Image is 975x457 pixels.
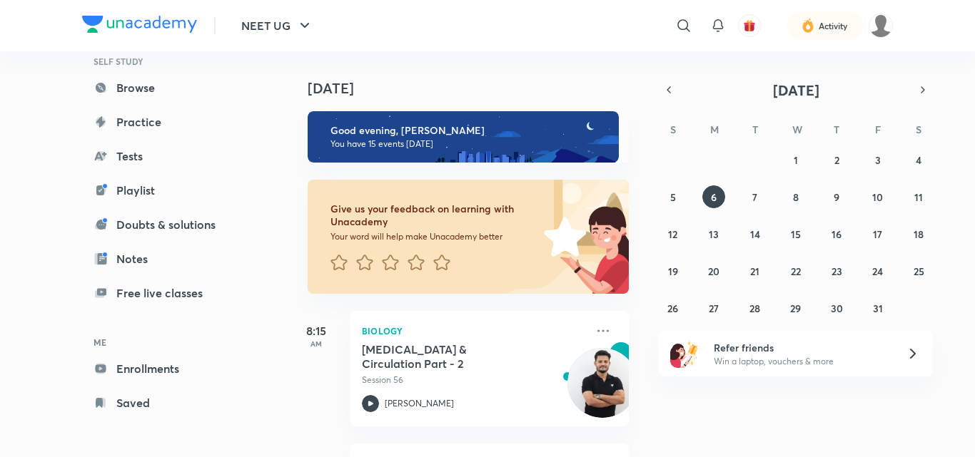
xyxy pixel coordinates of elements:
[831,302,843,315] abbr: October 30, 2025
[743,19,756,32] img: avatar
[873,227,882,241] abbr: October 17, 2025
[916,153,921,167] abbr: October 4, 2025
[750,227,760,241] abbr: October 14, 2025
[872,190,883,204] abbr: October 10, 2025
[869,14,893,38] img: VIVEK
[702,297,725,319] button: October 27, 2025
[867,260,889,282] button: October 24, 2025
[773,81,819,100] span: [DATE]
[670,190,676,204] abbr: October 5, 2025
[662,185,684,208] button: October 5, 2025
[288,339,345,348] p: AM
[670,339,699,368] img: referral
[362,374,586,386] p: Session 56
[308,80,643,97] h4: [DATE]
[867,148,889,171] button: October 3, 2025
[233,11,322,40] button: NEET UG
[907,148,930,171] button: October 4, 2025
[679,80,913,100] button: [DATE]
[907,260,930,282] button: October 25, 2025
[362,322,586,339] p: Biology
[867,222,889,245] button: October 17, 2025
[710,123,719,136] abbr: Monday
[744,185,767,208] button: October 7, 2025
[82,142,248,170] a: Tests
[667,302,678,315] abbr: October 26, 2025
[872,265,883,278] abbr: October 24, 2025
[914,265,924,278] abbr: October 25, 2025
[330,138,606,150] p: You have 15 events [DATE]
[834,190,839,204] abbr: October 9, 2025
[867,185,889,208] button: October 10, 2025
[914,227,924,241] abbr: October 18, 2025
[744,260,767,282] button: October 21, 2025
[794,153,798,167] abbr: October 1, 2025
[82,245,248,273] a: Notes
[832,265,842,278] abbr: October 23, 2025
[784,185,807,208] button: October 8, 2025
[873,302,883,315] abbr: October 31, 2025
[916,123,921,136] abbr: Saturday
[308,111,619,163] img: evening
[714,340,889,355] h6: Refer friends
[790,302,801,315] abbr: October 29, 2025
[82,16,197,36] a: Company Logo
[82,176,248,205] a: Playlist
[791,265,801,278] abbr: October 22, 2025
[662,297,684,319] button: October 26, 2025
[82,330,248,354] h6: ME
[668,227,677,241] abbr: October 12, 2025
[914,190,923,204] abbr: October 11, 2025
[82,108,248,136] a: Practice
[714,355,889,368] p: Win a laptop, vouchers & more
[82,49,248,73] h6: SELF STUDY
[825,148,848,171] button: October 2, 2025
[834,123,839,136] abbr: Thursday
[825,260,848,282] button: October 23, 2025
[752,190,757,204] abbr: October 7, 2025
[82,279,248,307] a: Free live classes
[288,322,345,339] h5: 8:15
[668,265,678,278] abbr: October 19, 2025
[749,302,760,315] abbr: October 28, 2025
[875,153,881,167] abbr: October 3, 2025
[330,124,606,137] h6: Good evening, [PERSON_NAME]
[82,16,197,33] img: Company Logo
[750,265,759,278] abbr: October 21, 2025
[792,123,802,136] abbr: Wednesday
[702,185,725,208] button: October 6, 2025
[907,185,930,208] button: October 11, 2025
[709,302,719,315] abbr: October 27, 2025
[670,123,676,136] abbr: Sunday
[711,190,717,204] abbr: October 6, 2025
[709,227,719,241] abbr: October 13, 2025
[82,210,248,239] a: Doubts & solutions
[362,342,540,371] h5: Body Fluid & Circulation Part - 2
[702,222,725,245] button: October 13, 2025
[662,260,684,282] button: October 19, 2025
[825,222,848,245] button: October 16, 2025
[82,389,248,417] a: Saved
[82,354,248,383] a: Enrollments
[82,73,248,102] a: Browse
[744,297,767,319] button: October 28, 2025
[875,123,881,136] abbr: Friday
[784,222,807,245] button: October 15, 2025
[791,227,801,241] abbr: October 15, 2025
[784,297,807,319] button: October 29, 2025
[738,14,761,37] button: avatar
[825,185,848,208] button: October 9, 2025
[802,17,814,34] img: activity
[330,202,539,228] h6: Give us your feedback on learning with Unacademy
[793,190,799,204] abbr: October 8, 2025
[834,153,839,167] abbr: October 2, 2025
[495,180,629,294] img: feedback_image
[752,123,758,136] abbr: Tuesday
[744,222,767,245] button: October 14, 2025
[784,260,807,282] button: October 22, 2025
[385,397,454,410] p: [PERSON_NAME]
[907,222,930,245] button: October 18, 2025
[702,260,725,282] button: October 20, 2025
[330,231,539,242] p: Your word will help make Unacademy better
[662,222,684,245] button: October 12, 2025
